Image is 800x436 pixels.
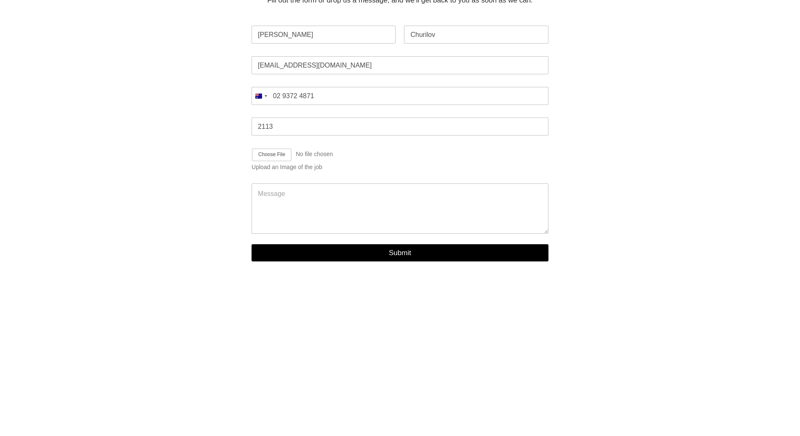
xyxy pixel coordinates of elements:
[252,87,270,105] button: Selected country
[252,244,548,261] button: Submit
[252,164,548,171] div: Upload an Image of the job
[252,26,396,44] input: First Name
[252,56,548,74] input: Email
[404,26,548,44] input: Last Name
[252,87,548,105] input: Mobile
[252,117,548,136] input: Post Code: E.g 2000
